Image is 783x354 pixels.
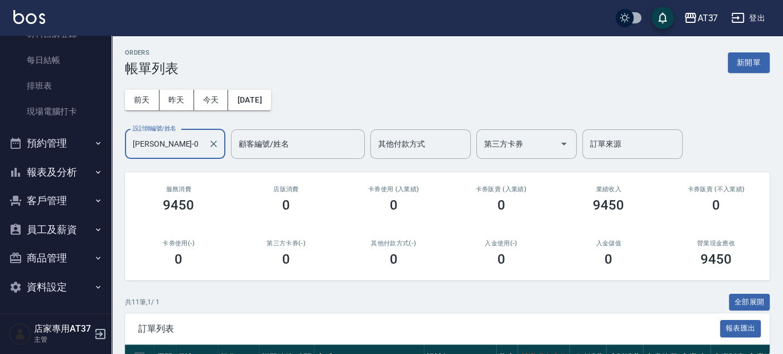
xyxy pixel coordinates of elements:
[461,240,542,247] h2: 入金使用(-)
[138,240,219,247] h2: 卡券使用(-)
[282,197,290,213] h3: 0
[125,90,159,110] button: 前天
[728,52,770,73] button: 新開單
[727,8,770,28] button: 登出
[246,186,327,193] h2: 店販消費
[720,323,761,333] a: 報表匯出
[461,186,542,193] h2: 卡券販賣 (入業績)
[729,294,770,311] button: 全部展開
[282,251,290,267] h3: 0
[353,240,434,247] h2: 其他付款方式(-)
[568,186,649,193] h2: 業績收入
[675,186,756,193] h2: 卡券販賣 (不入業績)
[4,73,107,99] a: 排班表
[497,251,505,267] h3: 0
[9,323,31,345] img: Person
[593,197,624,213] h3: 9450
[228,90,270,110] button: [DATE]
[159,90,194,110] button: 昨天
[720,320,761,337] button: 報表匯出
[605,251,612,267] h3: 0
[125,297,159,307] p: 共 11 筆, 1 / 1
[712,197,720,213] h3: 0
[651,7,674,29] button: save
[125,61,178,76] h3: 帳單列表
[34,323,91,334] h5: 店家專用AT37
[138,186,219,193] h3: 服務消費
[697,11,718,25] div: AT37
[390,197,398,213] h3: 0
[4,244,107,273] button: 商品管理
[390,251,398,267] h3: 0
[163,197,194,213] h3: 9450
[4,158,107,187] button: 報表及分析
[138,323,720,334] span: 訂單列表
[34,334,91,345] p: 主管
[194,90,229,110] button: 今天
[728,57,770,67] a: 新開單
[700,251,732,267] h3: 9450
[4,273,107,302] button: 資料設定
[4,186,107,215] button: 客戶管理
[4,215,107,244] button: 員工及薪資
[4,47,107,73] a: 每日結帳
[4,129,107,158] button: 預約管理
[497,197,505,213] h3: 0
[206,136,221,152] button: Clear
[246,240,327,247] h2: 第三方卡券(-)
[679,7,722,30] button: AT37
[353,186,434,193] h2: 卡券使用 (入業績)
[4,99,107,124] a: 現場電腦打卡
[675,240,756,247] h2: 營業現金應收
[555,135,573,153] button: Open
[175,251,182,267] h3: 0
[125,49,178,56] h2: ORDERS
[13,10,45,24] img: Logo
[568,240,649,247] h2: 入金儲值
[133,124,176,133] label: 設計師編號/姓名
